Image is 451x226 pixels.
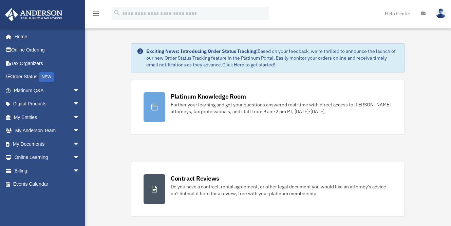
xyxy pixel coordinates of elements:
[5,137,90,151] a: My Documentsarrow_drop_down
[171,183,392,197] div: Do you have a contract, rental agreement, or other legal document you would like an attorney's ad...
[146,48,258,54] strong: Exciting News: Introducing Order Status Tracking!
[73,84,87,98] span: arrow_drop_down
[73,124,87,138] span: arrow_drop_down
[5,124,90,138] a: My Anderson Teamarrow_drop_down
[73,97,87,111] span: arrow_drop_down
[73,164,87,178] span: arrow_drop_down
[92,9,100,18] i: menu
[5,164,90,178] a: Billingarrow_drop_down
[5,97,90,111] a: Digital Productsarrow_drop_down
[171,101,392,115] div: Further your learning and get your questions answered real-time with direct access to [PERSON_NAM...
[5,110,90,124] a: My Entitiesarrow_drop_down
[131,162,405,217] a: Contract Reviews Do you have a contract, rental agreement, or other legal document you would like...
[3,8,64,21] img: Anderson Advisors Platinum Portal
[222,62,275,68] a: Click Here to get started!
[171,174,219,183] div: Contract Reviews
[5,30,87,43] a: Home
[436,8,446,18] img: User Pic
[5,43,90,57] a: Online Ordering
[113,9,121,17] i: search
[5,178,90,191] a: Events Calendar
[92,12,100,18] a: menu
[73,151,87,165] span: arrow_drop_down
[5,151,90,164] a: Online Learningarrow_drop_down
[146,48,399,68] div: Based on your feedback, we're thrilled to announce the launch of our new Order Status Tracking fe...
[131,80,405,135] a: Platinum Knowledge Room Further your learning and get your questions answered real-time with dire...
[171,92,246,101] div: Platinum Knowledge Room
[39,72,54,82] div: NEW
[5,84,90,97] a: Platinum Q&Aarrow_drop_down
[5,70,90,84] a: Order StatusNEW
[5,57,90,70] a: Tax Organizers
[73,110,87,124] span: arrow_drop_down
[73,137,87,151] span: arrow_drop_down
